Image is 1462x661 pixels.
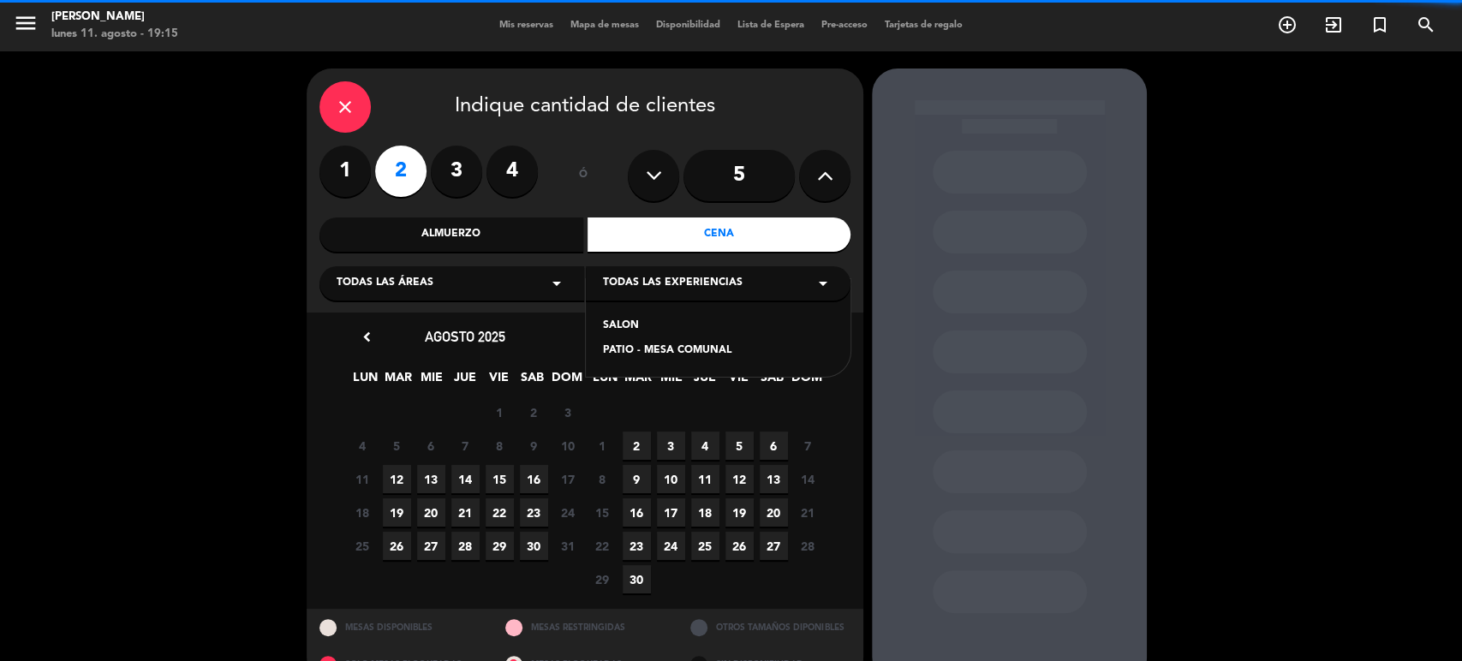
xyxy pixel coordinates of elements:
span: 8 [486,432,514,460]
label: 3 [431,146,482,197]
span: 22 [486,498,514,527]
span: 21 [794,498,822,527]
i: arrow_drop_down [813,273,833,294]
div: PATIO - MESA COMUNAL [603,342,833,360]
span: 11 [349,465,377,493]
div: [PERSON_NAME] [51,9,178,26]
div: lunes 11. agosto - 19:15 [51,26,178,43]
div: Indique cantidad de clientes [319,81,850,133]
span: 26 [725,532,754,560]
span: 21 [451,498,480,527]
span: 18 [691,498,719,527]
span: Mapa de mesas [562,21,647,30]
span: 1 [486,398,514,426]
span: 2 [520,398,548,426]
span: Lista de Espera [729,21,813,30]
span: 9 [520,432,548,460]
label: 4 [486,146,538,197]
span: JUE [691,367,719,396]
span: 2 [623,432,651,460]
span: 17 [554,465,582,493]
span: 6 [417,432,445,460]
div: OTROS TAMAÑOS DIPONIBLES [677,609,863,646]
span: 4 [349,432,377,460]
div: ó [555,146,611,205]
span: 14 [451,465,480,493]
span: DOM [791,367,820,396]
button: menu [13,10,39,42]
i: add_circle_outline [1277,15,1298,35]
div: MESAS RESTRINGIDAS [492,609,678,646]
span: 24 [554,498,582,527]
span: 25 [691,532,719,560]
i: search [1416,15,1436,35]
span: agosto 2025 [425,328,505,345]
span: Pre-acceso [813,21,876,30]
span: 10 [657,465,685,493]
span: 19 [383,498,411,527]
i: menu [13,10,39,36]
span: 31 [554,532,582,560]
div: MESAS DISPONIBLES [307,609,492,646]
i: close [335,97,355,117]
div: SALON [603,318,833,335]
span: DOM [552,367,580,396]
span: 13 [760,465,788,493]
span: 29 [486,532,514,560]
span: 5 [725,432,754,460]
span: 15 [588,498,617,527]
span: LUN [351,367,379,396]
span: 10 [554,432,582,460]
span: 11 [691,465,719,493]
span: 8 [588,465,617,493]
span: 20 [760,498,788,527]
span: Tarjetas de regalo [876,21,971,30]
span: 23 [520,498,548,527]
span: 5 [383,432,411,460]
span: 4 [691,432,719,460]
span: VIE [725,367,753,396]
span: Todas las experiencias [603,275,743,292]
span: 17 [657,498,685,527]
label: 2 [375,146,427,197]
span: SAB [758,367,786,396]
span: 28 [794,532,822,560]
span: 30 [623,565,651,593]
span: 6 [760,432,788,460]
span: SAB [518,367,546,396]
span: VIE [485,367,513,396]
span: 3 [657,432,685,460]
span: LUN [591,367,619,396]
i: arrow_drop_down [546,273,567,294]
span: 25 [349,532,377,560]
span: 9 [623,465,651,493]
i: turned_in_not [1370,15,1390,35]
span: MAR [385,367,413,396]
i: exit_to_app [1323,15,1344,35]
span: Disponibilidad [647,21,729,30]
span: JUE [451,367,480,396]
span: 18 [349,498,377,527]
span: 13 [417,465,445,493]
span: 16 [623,498,651,527]
span: 22 [588,532,617,560]
div: Cena [588,217,851,252]
span: 14 [794,465,822,493]
span: MIE [658,367,686,396]
span: 7 [794,432,822,460]
span: 24 [657,532,685,560]
span: 19 [725,498,754,527]
span: MIE [418,367,446,396]
span: 28 [451,532,480,560]
span: 16 [520,465,548,493]
span: Mis reservas [491,21,562,30]
span: 20 [417,498,445,527]
i: chevron_left [358,328,376,346]
span: 27 [417,532,445,560]
span: MAR [624,367,653,396]
span: 26 [383,532,411,560]
span: 30 [520,532,548,560]
span: 3 [554,398,582,426]
div: Almuerzo [319,217,583,252]
span: 29 [588,565,617,593]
